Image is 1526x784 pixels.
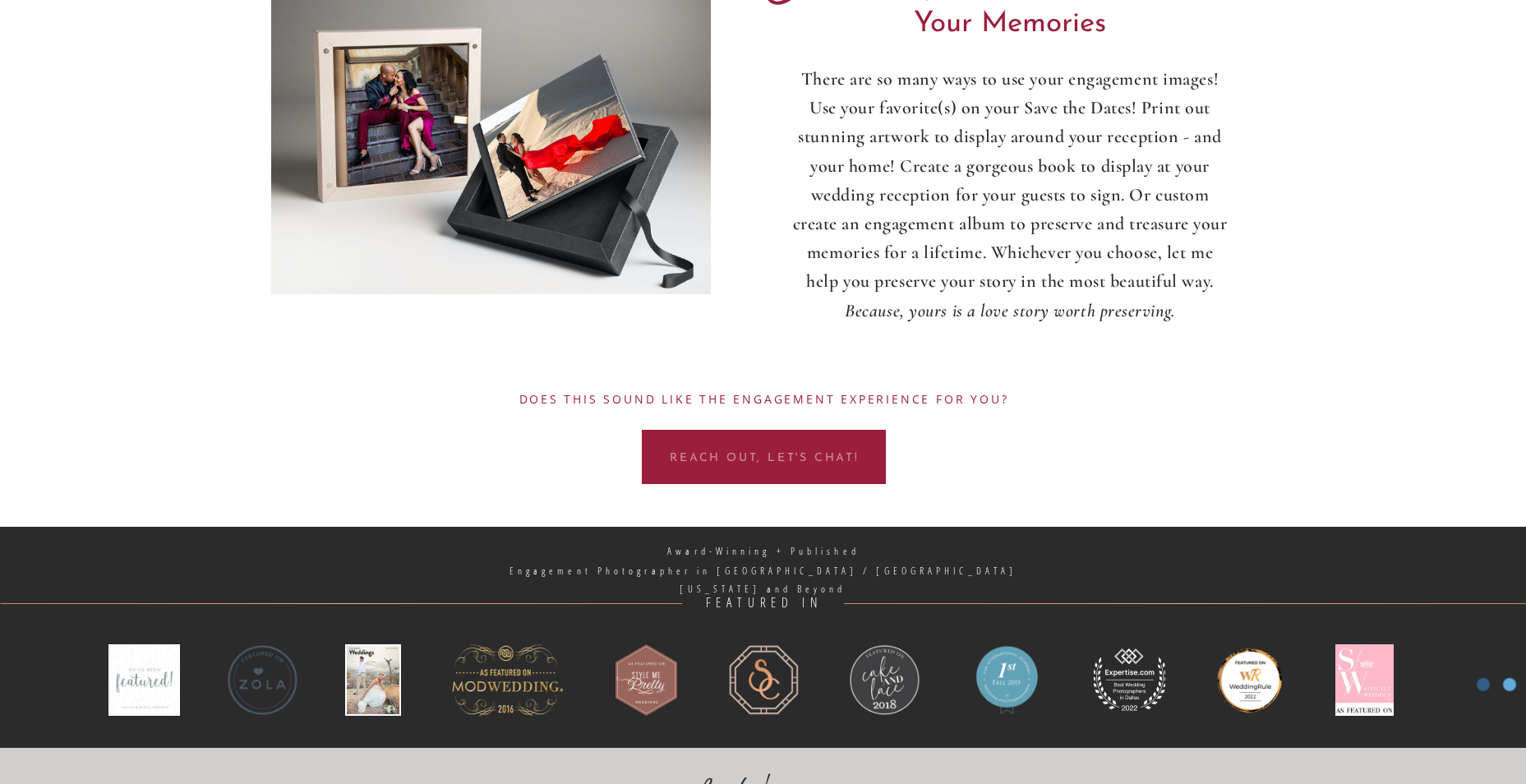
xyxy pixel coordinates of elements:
[705,591,824,616] h3: FEATURED IN
[791,65,1230,330] p: There are so many ways to use your engagement images! Use your favorite(s) on your Save the Dates...
[633,542,895,560] h3: Award-Winning + Published
[669,450,861,464] a: REACH OUT, LET'S CHAT!
[1470,671,1496,698] img: stefani ciotti photography
[845,300,1174,321] i: Because, yours is a love story worth preserving.
[473,562,1053,582] h2: Engagement Photographer in [GEOGRAPHIC_DATA] / [GEOGRAPHIC_DATA] [US_STATE] and Beyond
[1496,671,1523,698] img: taxi how much
[514,390,1015,405] a: Does this sound like the ENGAGEMENT experience for you?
